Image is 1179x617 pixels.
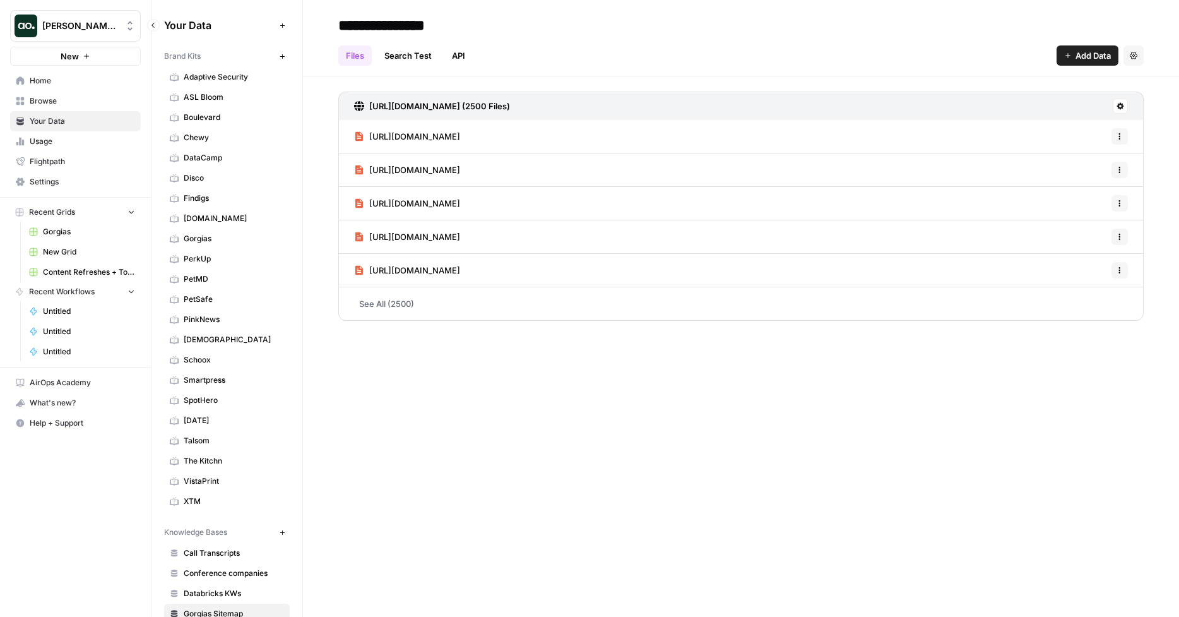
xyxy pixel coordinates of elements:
[10,10,141,42] button: Workspace: Nick's Workspace
[338,287,1144,320] a: See All (2500)
[30,156,135,167] span: Flightpath
[184,132,284,143] span: Chewy
[184,548,284,559] span: Call Transcripts
[354,120,460,153] a: [URL][DOMAIN_NAME]
[354,187,460,220] a: [URL][DOMAIN_NAME]
[23,242,141,262] a: New Grid
[29,207,75,218] span: Recent Grids
[338,45,372,66] a: Files
[43,326,135,337] span: Untitled
[43,226,135,237] span: Gorgias
[369,264,460,277] span: [URL][DOMAIN_NAME]
[164,107,290,128] a: Boulevard
[164,309,290,330] a: PinkNews
[369,197,460,210] span: [URL][DOMAIN_NAME]
[164,249,290,269] a: PerkUp
[184,71,284,83] span: Adaptive Security
[164,543,290,563] a: Call Transcripts
[184,455,284,467] span: The Kitchn
[184,253,284,265] span: PerkUp
[23,321,141,342] a: Untitled
[354,153,460,186] a: [URL][DOMAIN_NAME]
[23,262,141,282] a: Content Refreshes + Topical Authority
[184,294,284,305] span: PetSafe
[23,342,141,362] a: Untitled
[164,87,290,107] a: ASL Bloom
[354,220,460,253] a: [URL][DOMAIN_NAME]
[23,301,141,321] a: Untitled
[10,47,141,66] button: New
[184,193,284,204] span: Findigs
[354,92,510,120] a: [URL][DOMAIN_NAME] (2500 Files)
[29,286,95,297] span: Recent Workflows
[30,176,135,188] span: Settings
[184,92,284,103] span: ASL Bloom
[184,374,284,386] span: Smartpress
[164,491,290,512] a: XTM
[184,152,284,164] span: DataCamp
[164,148,290,168] a: DataCamp
[30,377,135,388] span: AirOps Academy
[184,314,284,325] span: PinkNews
[184,273,284,285] span: PetMD
[10,373,141,393] a: AirOps Academy
[377,45,439,66] a: Search Test
[164,188,290,208] a: Findigs
[10,413,141,433] button: Help + Support
[164,410,290,431] a: [DATE]
[10,203,141,222] button: Recent Grids
[164,229,290,249] a: Gorgias
[184,233,284,244] span: Gorgias
[15,15,37,37] img: Nick's Workspace Logo
[43,306,135,317] span: Untitled
[164,563,290,584] a: Conference companies
[10,172,141,192] a: Settings
[43,346,135,357] span: Untitled
[369,100,510,112] h3: [URL][DOMAIN_NAME] (2500 Files)
[11,393,140,412] div: What's new?
[61,50,79,63] span: New
[164,289,290,309] a: PetSafe
[164,350,290,370] a: Schoox
[42,20,119,32] span: [PERSON_NAME]'s Workspace
[164,431,290,451] a: Talsom
[184,172,284,184] span: Disco
[184,415,284,426] span: [DATE]
[184,395,284,406] span: SpotHero
[164,527,227,538] span: Knowledge Bases
[369,231,460,243] span: [URL][DOMAIN_NAME]
[30,75,135,87] span: Home
[184,568,284,579] span: Conference companies
[30,417,135,429] span: Help + Support
[184,334,284,345] span: [DEMOGRAPHIC_DATA]
[164,67,290,87] a: Adaptive Security
[354,254,460,287] a: [URL][DOMAIN_NAME]
[164,471,290,491] a: VistaPrint
[369,130,460,143] span: [URL][DOMAIN_NAME]
[23,222,141,242] a: Gorgias
[10,111,141,131] a: Your Data
[184,213,284,224] span: [DOMAIN_NAME]
[10,71,141,91] a: Home
[369,164,460,176] span: [URL][DOMAIN_NAME]
[184,112,284,123] span: Boulevard
[164,128,290,148] a: Chewy
[1075,49,1111,62] span: Add Data
[164,330,290,350] a: [DEMOGRAPHIC_DATA]
[10,152,141,172] a: Flightpath
[164,390,290,410] a: SpotHero
[184,496,284,507] span: XTM
[164,370,290,390] a: Smartpress
[30,116,135,127] span: Your Data
[43,267,135,278] span: Content Refreshes + Topical Authority
[444,45,473,66] a: API
[10,91,141,111] a: Browse
[184,588,284,599] span: Databricks KWs
[164,51,201,62] span: Brand Kits
[164,269,290,289] a: PetMD
[30,95,135,107] span: Browse
[164,168,290,188] a: Disco
[184,435,284,446] span: Talsom
[164,451,290,471] a: The Kitchn
[184,476,284,487] span: VistaPrint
